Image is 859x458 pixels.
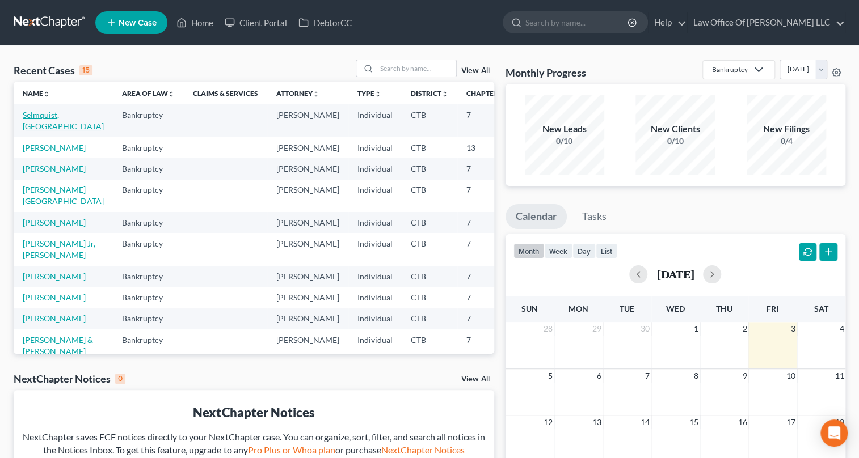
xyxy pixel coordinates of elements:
td: [PERSON_NAME] [267,329,348,362]
i: unfold_more [313,91,319,97]
span: 9 [741,369,748,383]
a: Selmquist, [GEOGRAPHIC_DATA] [23,110,104,131]
td: Individual [348,137,402,158]
div: NextChapter Notices [23,404,485,421]
td: 7 [457,180,514,212]
span: Sat [814,304,828,313]
span: 29 [591,322,603,336]
span: Sun [521,304,538,313]
td: Individual [348,266,402,287]
td: 7 [457,158,514,179]
div: New Filings [747,122,826,135]
td: CTB [402,329,457,362]
a: View All [461,67,490,75]
span: 28 [542,322,554,336]
a: Home [171,12,219,33]
div: 0/10 [525,135,604,147]
td: 7 [457,104,514,137]
a: Tasks [572,204,617,229]
td: CTB [402,180,457,212]
div: 0/4 [747,135,826,147]
span: 13 [591,415,603,429]
span: 3 [790,322,797,336]
td: Bankruptcy [113,233,184,265]
td: CTB [402,233,457,265]
a: Calendar [506,204,567,229]
td: 7 [457,233,514,265]
td: Bankruptcy [113,308,184,329]
a: [PERSON_NAME] [23,313,86,323]
td: Individual [348,104,402,137]
td: Bankruptcy [113,158,184,179]
input: Search by name... [525,12,629,33]
span: 14 [639,415,651,429]
span: 15 [688,415,700,429]
span: 7 [644,369,651,383]
i: unfold_more [441,91,448,97]
td: Individual [348,329,402,362]
a: [PERSON_NAME] [23,292,86,302]
td: [PERSON_NAME] [267,287,348,308]
span: 1 [693,322,700,336]
td: CTB [402,212,457,233]
td: Bankruptcy [113,104,184,137]
td: Individual [348,180,402,212]
span: 2 [741,322,748,336]
span: New Case [119,19,157,27]
td: [PERSON_NAME] [267,233,348,265]
span: 17 [785,415,797,429]
button: week [544,243,572,258]
td: 7 [457,287,514,308]
span: Fri [767,304,778,313]
td: Individual [348,212,402,233]
a: Help [649,12,687,33]
td: Bankruptcy [113,266,184,287]
td: [PERSON_NAME] [267,137,348,158]
div: 15 [79,65,92,75]
td: Bankruptcy [113,180,184,212]
span: Wed [666,304,685,313]
i: unfold_more [43,91,50,97]
td: CTB [402,266,457,287]
td: [PERSON_NAME] [267,266,348,287]
span: 10 [785,369,797,383]
button: list [596,243,617,258]
a: Chapterunfold_more [466,89,505,97]
td: [PERSON_NAME] [267,212,348,233]
span: 8 [693,369,700,383]
h3: Monthly Progress [506,66,586,79]
span: 16 [736,415,748,429]
a: [PERSON_NAME] [23,143,86,152]
td: Bankruptcy [113,287,184,308]
span: 12 [542,415,554,429]
td: Individual [348,158,402,179]
div: Bankruptcy [712,65,747,74]
span: Mon [569,304,588,313]
a: Districtunfold_more [411,89,448,97]
td: [PERSON_NAME] [267,158,348,179]
td: CTB [402,158,457,179]
span: 6 [596,369,603,383]
td: 13 [457,137,514,158]
td: CTB [402,287,457,308]
span: 5 [547,369,554,383]
td: CTB [402,137,457,158]
i: unfold_more [168,91,175,97]
td: [PERSON_NAME] [267,180,348,212]
td: Bankruptcy [113,329,184,362]
i: unfold_more [374,91,381,97]
span: Thu [716,304,732,313]
a: Area of Lawunfold_more [122,89,175,97]
a: [PERSON_NAME] [23,164,86,173]
span: 11 [834,369,845,383]
div: Open Intercom Messenger [820,419,848,447]
a: [PERSON_NAME] [23,272,86,281]
a: Attorneyunfold_more [276,89,319,97]
div: New Clients [635,122,715,135]
td: 7 [457,212,514,233]
td: [PERSON_NAME] [267,308,348,329]
td: CTB [402,104,457,137]
button: day [572,243,596,258]
a: Typeunfold_more [357,89,381,97]
a: Nameunfold_more [23,89,50,97]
